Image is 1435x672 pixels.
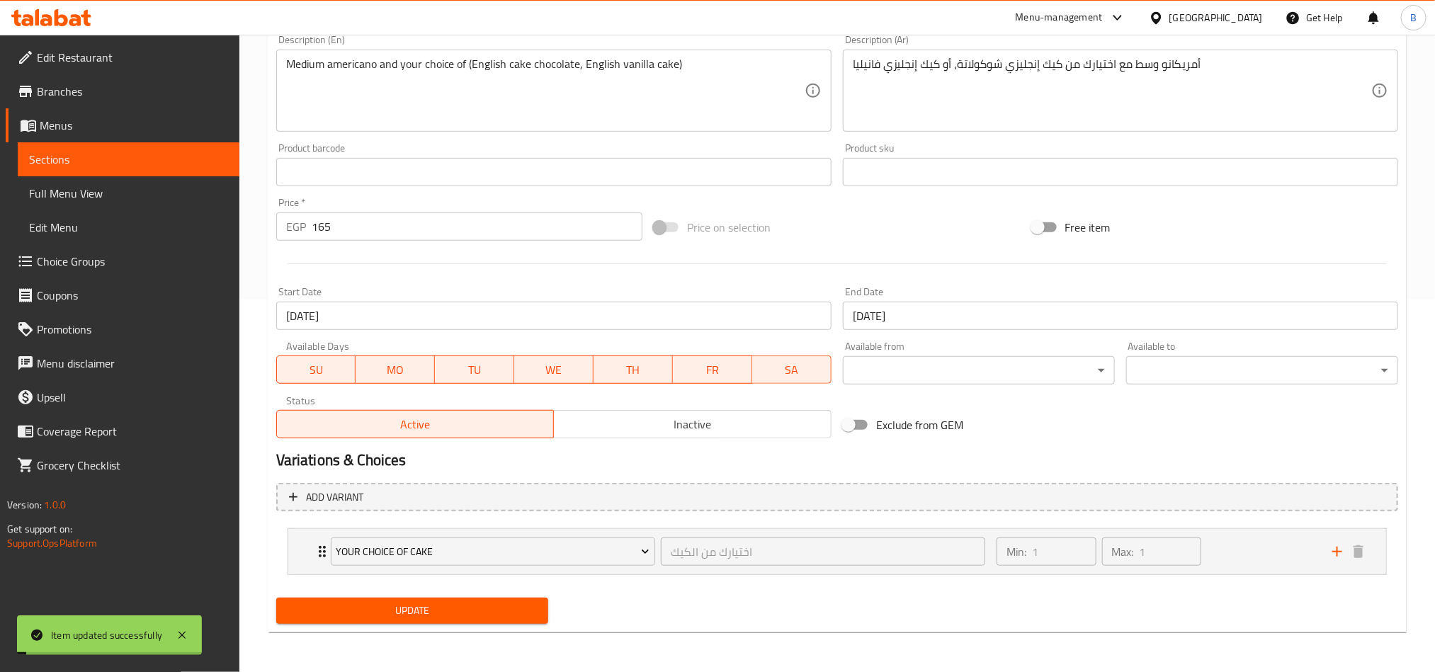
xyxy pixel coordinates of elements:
[679,360,747,380] span: FR
[37,423,228,440] span: Coverage Report
[336,543,650,561] span: Your Choice Of Cake
[331,537,655,566] button: Your Choice Of Cake
[876,416,964,433] span: Exclude from GEM
[306,489,363,506] span: Add variant
[7,496,42,514] span: Version:
[283,360,351,380] span: SU
[1112,543,1134,560] p: Max:
[553,410,832,438] button: Inactive
[312,212,642,241] input: Please enter price
[1126,356,1398,385] div: ​
[6,346,239,380] a: Menu disclaimer
[7,534,97,552] a: Support.OpsPlatform
[687,219,771,236] span: Price on selection
[51,627,162,643] div: Item updated successfully
[356,355,435,384] button: MO
[288,602,537,620] span: Update
[286,57,805,125] textarea: Medium americano and your choice of (English cake chocolate, English vanilla cake)
[599,360,667,380] span: TH
[37,389,228,406] span: Upsell
[560,414,826,435] span: Inactive
[1327,541,1348,562] button: add
[276,450,1398,471] h2: Variations & Choices
[29,185,228,202] span: Full Menu View
[752,355,832,384] button: SA
[6,244,239,278] a: Choice Groups
[361,360,429,380] span: MO
[29,151,228,168] span: Sections
[276,483,1398,512] button: Add variant
[441,360,509,380] span: TU
[276,523,1398,581] li: Expand
[6,312,239,346] a: Promotions
[37,457,228,474] span: Grocery Checklist
[276,598,548,624] button: Update
[6,278,239,312] a: Coupons
[6,414,239,448] a: Coverage Report
[520,360,588,380] span: WE
[7,520,72,538] span: Get support on:
[1016,9,1103,26] div: Menu-management
[758,360,826,380] span: SA
[853,57,1371,125] textarea: أمريكانو وسط مع اختيارك من كيك إنجليزي شوكولاتة، أو كيك إنجليزي فانيليا
[283,414,549,435] span: Active
[18,176,239,210] a: Full Menu View
[843,158,1398,186] input: Please enter product sku
[40,117,228,134] span: Menus
[6,448,239,482] a: Grocery Checklist
[18,210,239,244] a: Edit Menu
[843,356,1115,385] div: ​
[673,355,752,384] button: FR
[37,83,228,100] span: Branches
[276,355,356,384] button: SU
[29,219,228,236] span: Edit Menu
[44,496,66,514] span: 1.0.0
[1065,219,1111,236] span: Free item
[276,410,555,438] button: Active
[6,108,239,142] a: Menus
[1410,10,1417,25] span: B
[1169,10,1263,25] div: [GEOGRAPHIC_DATA]
[6,40,239,74] a: Edit Restaurant
[37,321,228,338] span: Promotions
[37,355,228,372] span: Menu disclaimer
[37,49,228,66] span: Edit Restaurant
[276,158,832,186] input: Please enter product barcode
[435,355,514,384] button: TU
[288,529,1386,574] div: Expand
[37,253,228,270] span: Choice Groups
[286,218,306,235] p: EGP
[1006,543,1026,560] p: Min:
[6,74,239,108] a: Branches
[514,355,594,384] button: WE
[594,355,673,384] button: TH
[6,380,239,414] a: Upsell
[1348,541,1369,562] button: delete
[37,287,228,304] span: Coupons
[18,142,239,176] a: Sections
